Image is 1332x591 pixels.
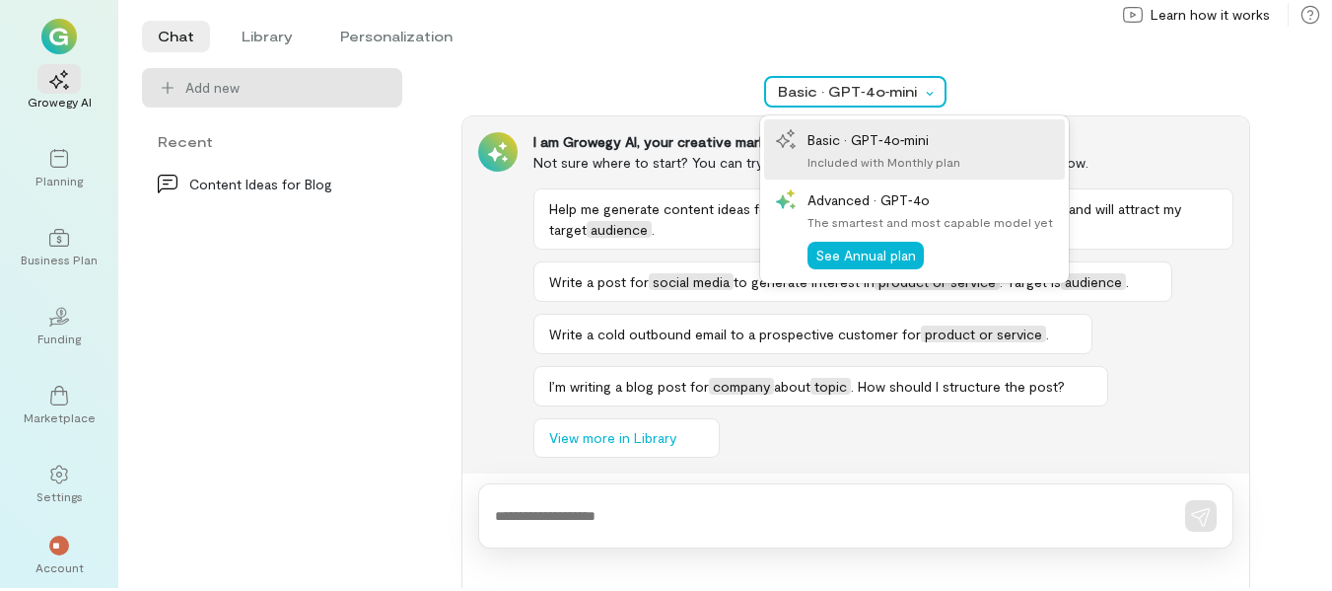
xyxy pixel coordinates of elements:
[810,378,851,395] span: topic
[21,252,98,267] div: Business Plan
[549,200,1181,238] span: and will attract my target
[189,174,343,194] div: Content Ideas for Blog
[807,154,960,170] div: Included with Monthly plan
[24,54,95,125] a: Growegy AI
[709,378,774,395] span: company
[549,273,649,290] span: Write a post for
[36,488,83,504] div: Settings
[24,133,95,204] a: Planning
[921,326,1046,342] span: product or service
[807,189,1053,210] div: Advanced · GPT‑4o
[142,21,210,52] li: Chat
[549,200,944,217] span: Help me generate content ideas for my blog that are related to
[778,82,920,102] div: Basic · GPT‑4o‑mini
[587,221,652,238] span: audience
[533,188,1233,250] button: Help me generate content ideas for my blog that are related toproduct or serviceand will attract ...
[533,366,1108,406] button: I’m writing a blog post forcompanyabouttopic. How should I structure the post?
[1126,273,1129,290] span: .
[37,331,81,346] div: Funding
[1151,5,1270,25] span: Learn how it works
[24,212,95,283] a: Business Plan
[226,21,309,52] li: Library
[649,273,734,290] span: social media
[549,378,709,395] span: I’m writing a blog post for
[774,378,810,395] span: about
[28,94,92,110] div: Growegy AI
[549,428,676,448] span: View more in Library
[851,378,1065,395] span: . How should I structure the post?
[35,173,83,188] div: Planning
[185,78,386,98] span: Add new
[1061,273,1126,290] span: audience
[142,131,402,152] div: Recent
[35,559,84,575] div: Account
[1046,326,1049,342] span: .
[533,132,1233,152] div: I am Growegy AI, your creative marketing collaborator.
[324,21,468,52] li: Personalization
[652,221,655,238] span: .
[24,449,95,520] a: Settings
[24,370,95,441] a: Marketplace
[807,242,924,269] button: See Annual plan
[24,291,95,362] a: Funding
[807,129,960,150] div: Basic · GPT‑4o‑mini
[734,273,875,290] span: to generate interest in
[533,314,1092,354] button: Write a cold outbound email to a prospective customer forproduct or service.
[549,326,921,342] span: Write a cold outbound email to a prospective customer for
[533,261,1172,302] button: Write a post forsocial mediato generate interest inproduct or service. Target isaudience.
[533,152,1233,173] div: Not sure where to start? You can try these prompts or write your own in the field below.
[533,418,720,458] button: View more in Library
[807,214,1053,230] div: The smartest and most capable model yet
[24,409,96,425] div: Marketplace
